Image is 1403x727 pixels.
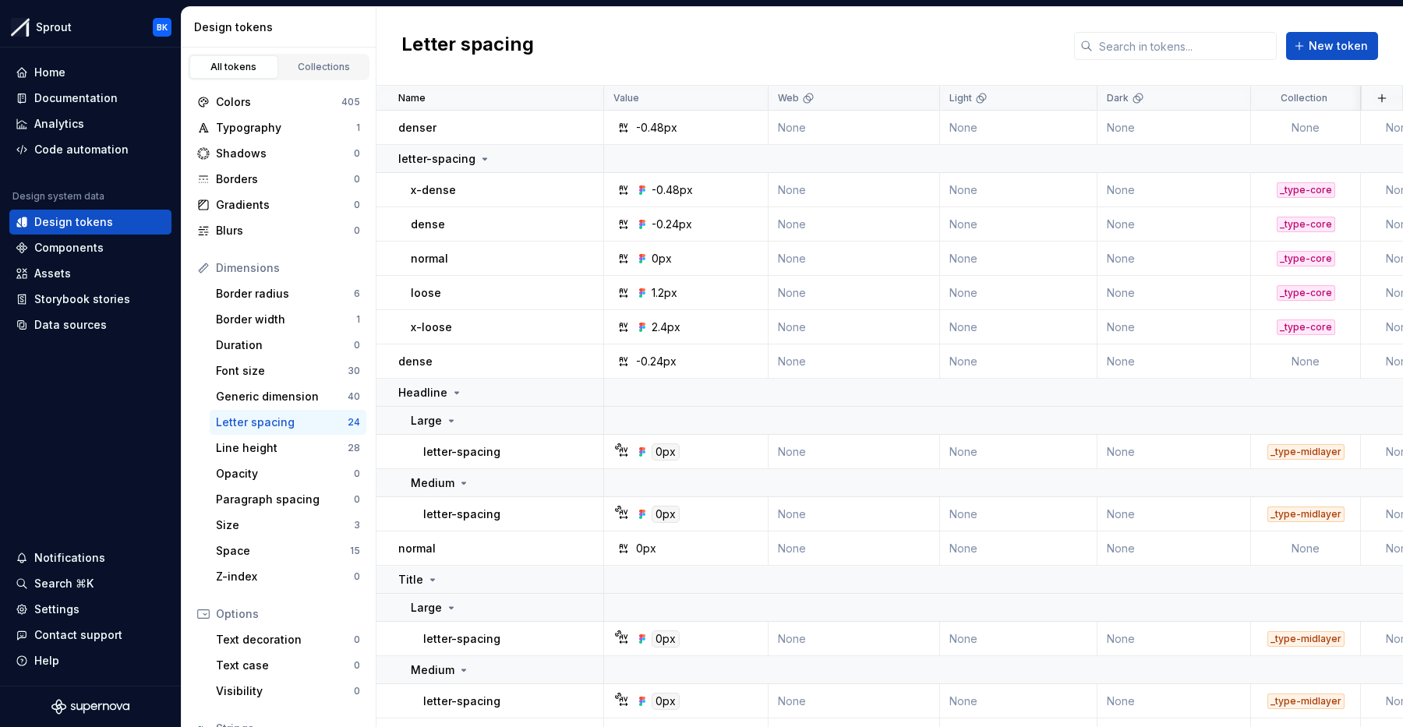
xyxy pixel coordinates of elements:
[769,276,940,310] td: None
[216,492,354,507] div: Paragraph spacing
[769,111,940,145] td: None
[210,333,366,358] a: Duration0
[9,571,171,596] button: Search ⌘K
[940,173,1097,207] td: None
[216,440,348,456] div: Line height
[1277,217,1335,232] div: _type-core
[411,285,441,301] p: loose
[1267,506,1345,522] div: _type-midlayer
[411,600,442,616] p: Large
[34,65,65,80] div: Home
[348,365,360,377] div: 30
[769,435,940,469] td: None
[940,684,1097,718] td: None
[636,354,677,369] div: -0.24px
[9,235,171,260] a: Components
[34,90,118,106] div: Documentation
[1267,631,1345,647] div: _type-midlayer
[216,260,360,276] div: Dimensions
[210,564,366,589] a: Z-index0
[348,442,360,454] div: 28
[652,182,693,198] div: -0.48px
[9,648,171,673] button: Help
[210,461,366,486] a: Opacity0
[411,251,448,266] p: normal
[354,468,360,480] div: 0
[191,192,366,217] a: Gradients0
[769,531,940,566] td: None
[216,286,354,302] div: Border radius
[940,276,1097,310] td: None
[769,684,940,718] td: None
[356,313,360,326] div: 1
[216,415,348,430] div: Letter spacing
[778,92,799,104] p: Web
[652,630,680,648] div: 0px
[1093,32,1277,60] input: Search in tokens...
[940,111,1097,145] td: None
[210,679,366,704] a: Visibility0
[9,545,171,570] button: Notifications
[1097,310,1251,344] td: None
[354,633,360,646] div: 0
[423,444,500,460] p: letter-spacing
[216,569,354,584] div: Z-index
[1277,319,1335,335] div: _type-core
[423,506,500,522] p: letter-spacing
[1281,92,1327,104] p: Collection
[411,319,452,335] p: x-loose
[1097,173,1251,207] td: None
[3,10,178,44] button: SproutBK
[51,699,129,715] svg: Supernova Logo
[411,475,454,491] p: Medium
[216,197,354,213] div: Gradients
[210,281,366,306] a: Border radius6
[34,317,107,333] div: Data sources
[34,627,122,643] div: Contact support
[216,632,354,648] div: Text decoration
[1309,38,1368,54] span: New token
[1251,111,1361,145] td: None
[348,390,360,403] div: 40
[34,116,84,132] div: Analytics
[940,497,1097,531] td: None
[216,146,354,161] div: Shadows
[34,653,59,669] div: Help
[9,137,171,162] a: Code automation
[210,653,366,678] a: Text case0
[769,207,940,242] td: None
[216,171,354,187] div: Borders
[1251,531,1361,566] td: None
[354,519,360,531] div: 3
[401,32,534,60] h2: Letter spacing
[9,287,171,312] a: Storybook stories
[1097,276,1251,310] td: None
[36,19,72,35] div: Sprout
[216,389,348,404] div: Generic dimension
[354,173,360,185] div: 0
[34,291,130,307] div: Storybook stories
[411,662,454,678] p: Medium
[354,224,360,237] div: 0
[34,550,105,566] div: Notifications
[1097,435,1251,469] td: None
[9,86,171,111] a: Documentation
[34,240,104,256] div: Components
[940,622,1097,656] td: None
[411,217,445,232] p: dense
[398,541,436,556] p: normal
[652,693,680,710] div: 0px
[191,141,366,166] a: Shadows0
[398,572,423,588] p: Title
[354,147,360,160] div: 0
[613,92,639,104] p: Value
[210,307,366,332] a: Border width1
[191,167,366,192] a: Borders0
[216,683,354,699] div: Visibility
[398,120,436,136] p: denser
[1097,684,1251,718] td: None
[210,487,366,512] a: Paragraph spacing0
[398,385,447,401] p: Headline
[652,443,680,461] div: 0px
